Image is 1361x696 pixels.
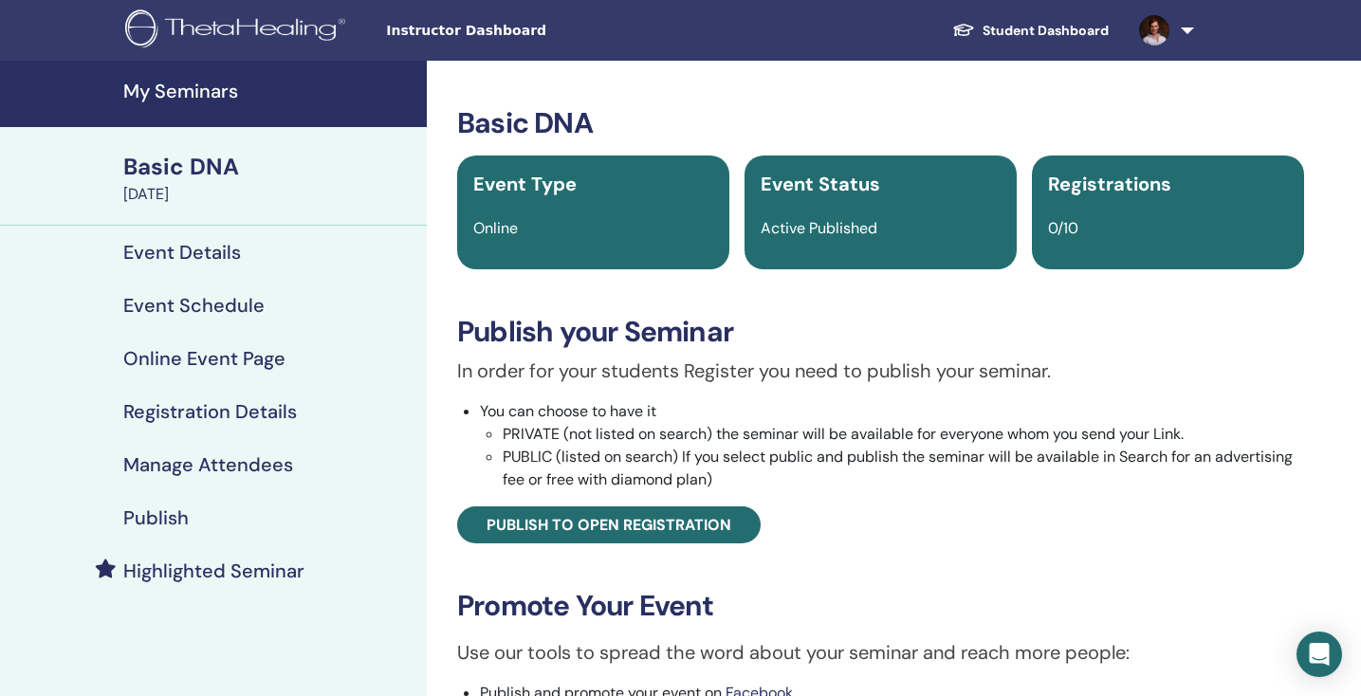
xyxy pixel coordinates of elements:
[457,638,1304,667] p: Use our tools to spread the word about your seminar and reach more people:
[457,106,1304,140] h3: Basic DNA
[473,172,577,196] span: Event Type
[473,218,518,238] span: Online
[1139,15,1169,46] img: default.jpg
[457,315,1304,349] h3: Publish your Seminar
[503,423,1304,446] li: PRIVATE (not listed on search) the seminar will be available for everyone whom you send your Link.
[1048,172,1171,196] span: Registrations
[123,453,293,476] h4: Manage Attendees
[1297,632,1342,677] div: Open Intercom Messenger
[386,21,671,41] span: Instructor Dashboard
[457,589,1304,623] h3: Promote Your Event
[123,183,415,206] div: [DATE]
[480,400,1304,491] li: You can choose to have it
[123,506,189,529] h4: Publish
[761,172,880,196] span: Event Status
[487,515,731,535] span: Publish to open registration
[123,400,297,423] h4: Registration Details
[937,13,1124,48] a: Student Dashboard
[503,446,1304,491] li: PUBLIC (listed on search) If you select public and publish the seminar will be available in Searc...
[123,559,304,582] h4: Highlighted Seminar
[952,22,975,38] img: graduation-cap-white.svg
[112,151,427,206] a: Basic DNA[DATE]
[123,80,415,102] h4: My Seminars
[123,241,241,264] h4: Event Details
[123,294,265,317] h4: Event Schedule
[125,9,352,52] img: logo.png
[1048,218,1078,238] span: 0/10
[761,218,877,238] span: Active Published
[457,506,761,543] a: Publish to open registration
[123,347,285,370] h4: Online Event Page
[457,357,1304,385] p: In order for your students Register you need to publish your seminar.
[123,151,415,183] div: Basic DNA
